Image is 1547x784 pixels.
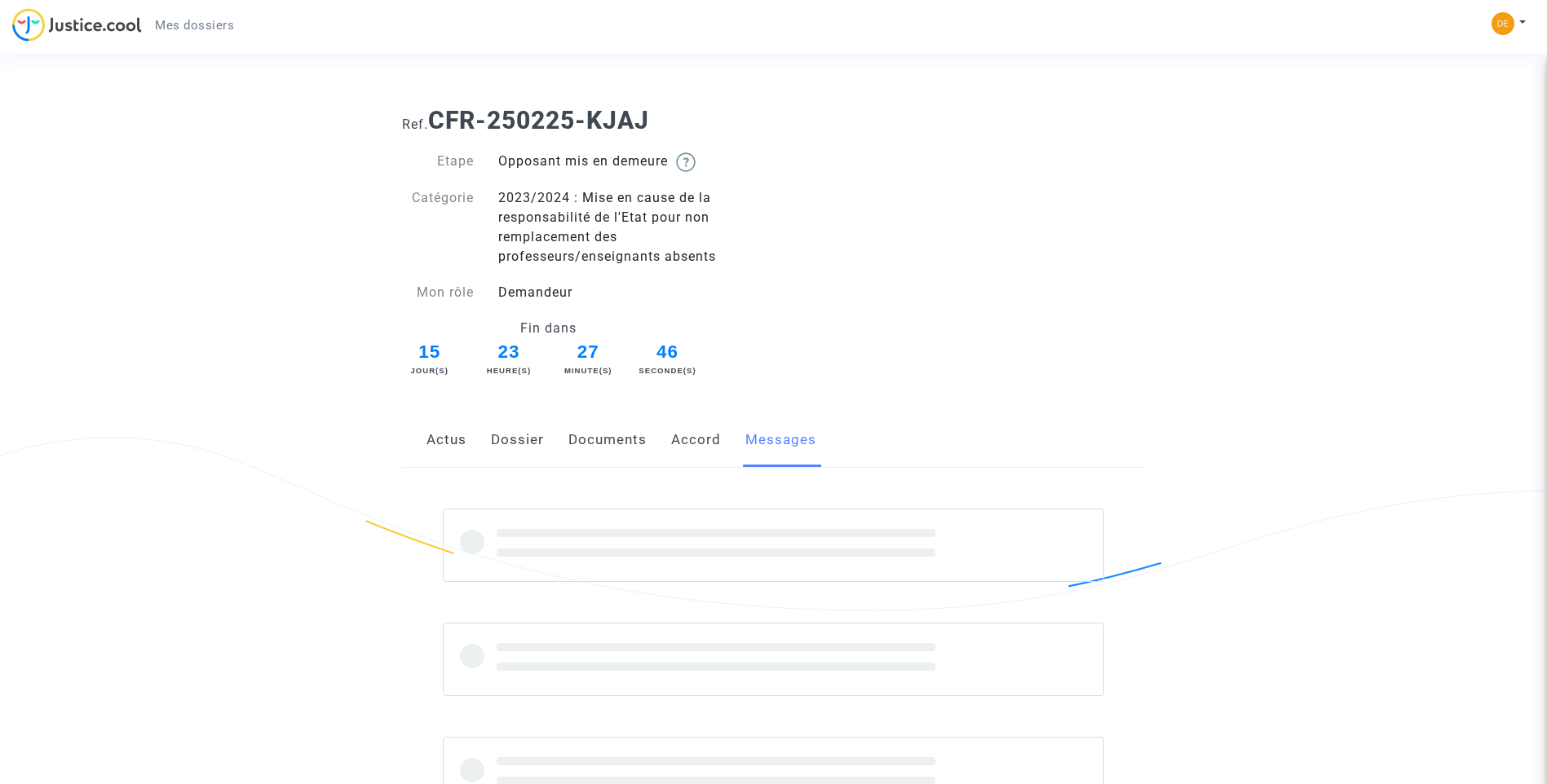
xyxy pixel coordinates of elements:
[486,152,774,172] div: Opposant mis en demeure
[639,338,697,366] span: 46
[390,188,486,266] div: Catégorie
[559,365,617,377] div: Minute(s)
[142,13,247,37] a: Mes dossiers
[568,413,647,467] a: Documents
[1492,12,1514,35] img: 6d5ff5c0d6473a609eaba57947cedd5b
[480,365,538,377] div: Heure(s)
[390,283,486,302] div: Mon rôle
[400,365,459,377] div: Jour(s)
[427,413,466,467] a: Actus
[486,188,774,266] div: 2023/2024 : Mise en cause de la responsabilité de l'Etat pour non remplacement des professeurs/en...
[390,319,707,338] div: Fin dans
[400,338,459,366] span: 15
[745,413,816,467] a: Messages
[671,413,721,467] a: Accord
[639,365,697,377] div: Seconde(s)
[559,338,617,366] span: 27
[390,152,486,172] div: Etape
[491,413,544,467] a: Dossier
[480,338,538,366] span: 23
[486,283,774,302] div: Demandeur
[402,117,428,132] span: Ref.
[676,152,696,172] img: help.svg
[155,18,234,33] span: Mes dossiers
[12,8,142,42] img: jc-logo.svg
[428,106,649,134] b: CFR-250225-KJAJ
